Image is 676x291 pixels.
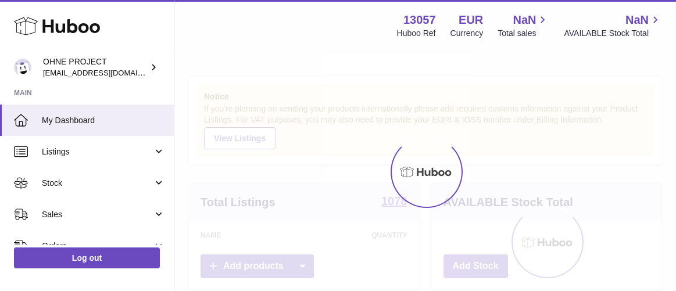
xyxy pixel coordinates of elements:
[42,146,153,157] span: Listings
[564,28,662,39] span: AVAILABLE Stock Total
[14,247,160,268] a: Log out
[498,28,549,39] span: Total sales
[42,209,153,220] span: Sales
[450,28,484,39] div: Currency
[564,12,662,39] a: NaN AVAILABLE Stock Total
[42,178,153,189] span: Stock
[498,12,549,39] a: NaN Total sales
[403,12,436,28] strong: 13057
[513,12,536,28] span: NaN
[14,59,31,76] img: internalAdmin-13057@internal.huboo.com
[625,12,649,28] span: NaN
[42,240,153,252] span: Orders
[459,12,483,28] strong: EUR
[43,56,148,78] div: OHNE PROJECT
[43,68,171,77] span: [EMAIL_ADDRESS][DOMAIN_NAME]
[42,115,165,126] span: My Dashboard
[397,28,436,39] div: Huboo Ref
